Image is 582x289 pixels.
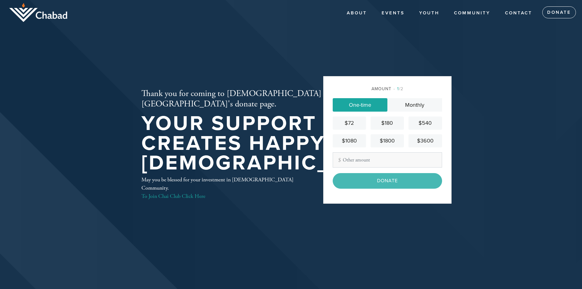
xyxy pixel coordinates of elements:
div: $1800 [373,137,401,145]
span: 1 [397,86,399,91]
img: logo_half.png [9,3,67,22]
a: Donate [542,6,576,19]
a: Contact [500,7,537,19]
a: Events [377,7,409,19]
a: $72 [333,117,366,130]
a: $1800 [371,134,404,147]
a: One-time [333,98,387,112]
div: $3600 [411,137,439,145]
a: Monthly [387,98,442,112]
div: May you be blessed for your investment in [DEMOGRAPHIC_DATA] Community. [141,176,303,200]
a: $3600 [408,134,442,147]
div: $540 [411,119,439,127]
a: $180 [371,117,404,130]
div: $1080 [335,137,364,145]
div: Amount [333,86,442,92]
h2: Thank you for coming to [DEMOGRAPHIC_DATA][GEOGRAPHIC_DATA]'s donate page. [141,89,404,109]
a: To Join Chai Club Click Here [141,193,205,200]
span: /2 [393,86,403,91]
div: $72 [335,119,364,127]
a: $540 [408,117,442,130]
a: About [342,7,372,19]
a: $1080 [333,134,366,147]
input: Other amount [333,152,442,168]
h1: Your support creates happy [DEMOGRAPHIC_DATA]! [141,114,404,173]
a: YOUTH [415,7,444,19]
a: COMMUNITY [449,7,495,19]
div: $180 [373,119,401,127]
